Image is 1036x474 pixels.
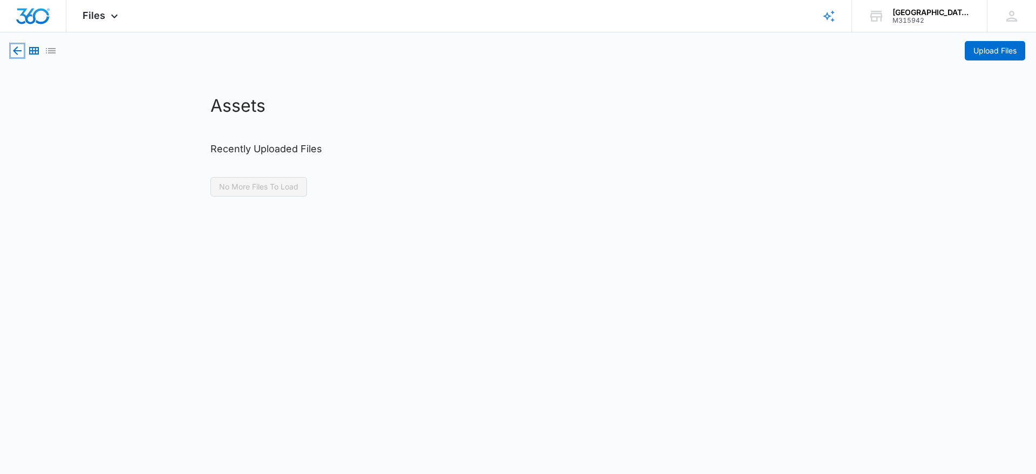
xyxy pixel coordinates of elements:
[965,41,1025,60] button: Upload Files
[83,10,105,21] span: Files
[28,44,40,57] button: Grid View
[892,8,971,17] div: account name
[892,17,971,24] div: account id
[210,141,826,156] h2: Recently Uploaded Files
[210,177,307,197] button: No More Files To Load
[973,45,1017,57] span: Upload Files
[210,93,826,119] h1: Assets
[44,44,57,57] button: List View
